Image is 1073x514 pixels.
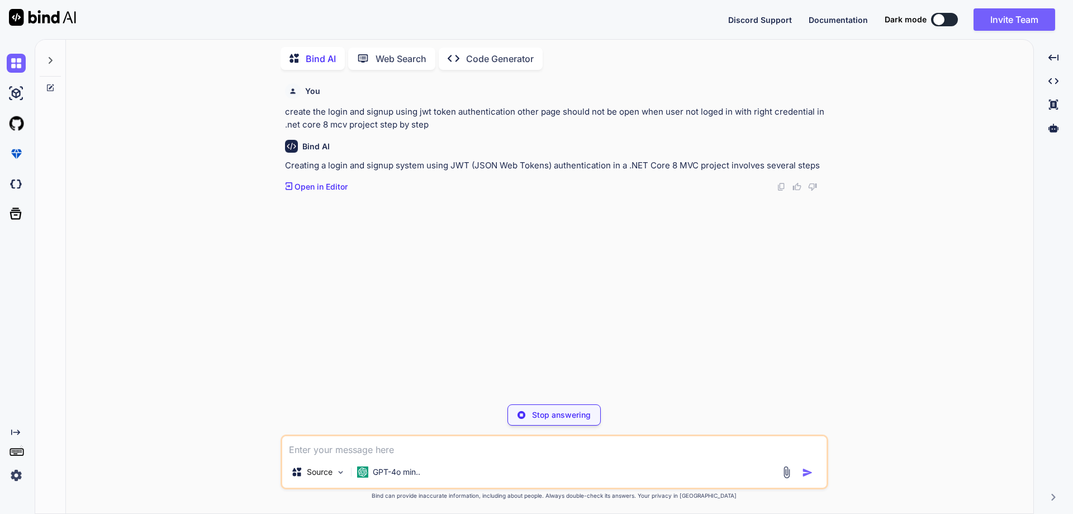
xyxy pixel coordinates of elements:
img: copy [777,182,786,191]
p: Source [307,466,333,478]
p: GPT-4o min.. [373,466,420,478]
p: Creating a login and signup system using JWT (JSON Web Tokens) authentication in a .NET Core 8 MV... [285,159,826,172]
p: Stop answering [532,409,591,421]
span: Documentation [809,15,868,25]
span: Dark mode [885,14,927,25]
span: Discord Support [728,15,792,25]
img: premium [7,144,26,163]
img: attachment [780,466,793,479]
p: Code Generator [466,52,534,65]
img: settings [7,466,26,485]
img: Pick Models [336,468,345,477]
img: like [792,182,801,191]
img: githubLight [7,114,26,133]
img: Bind AI [9,9,76,26]
p: create the login and signup using jwt token authentication other page should not be open when use... [285,106,826,131]
img: icon [802,467,813,478]
img: ai-studio [7,84,26,103]
img: chat [7,54,26,73]
img: GPT-4o mini [357,466,368,478]
h6: You [305,86,320,97]
p: Web Search [376,52,426,65]
img: dislike [808,182,817,191]
img: darkCloudIdeIcon [7,175,26,194]
button: Documentation [809,14,868,26]
h6: Bind AI [302,141,330,152]
p: Bind can provide inaccurate information, including about people. Always double-check its answers.... [281,492,828,500]
p: Open in Editor [295,181,348,192]
p: Bind AI [306,52,336,65]
button: Discord Support [728,14,792,26]
button: Invite Team [974,8,1055,31]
